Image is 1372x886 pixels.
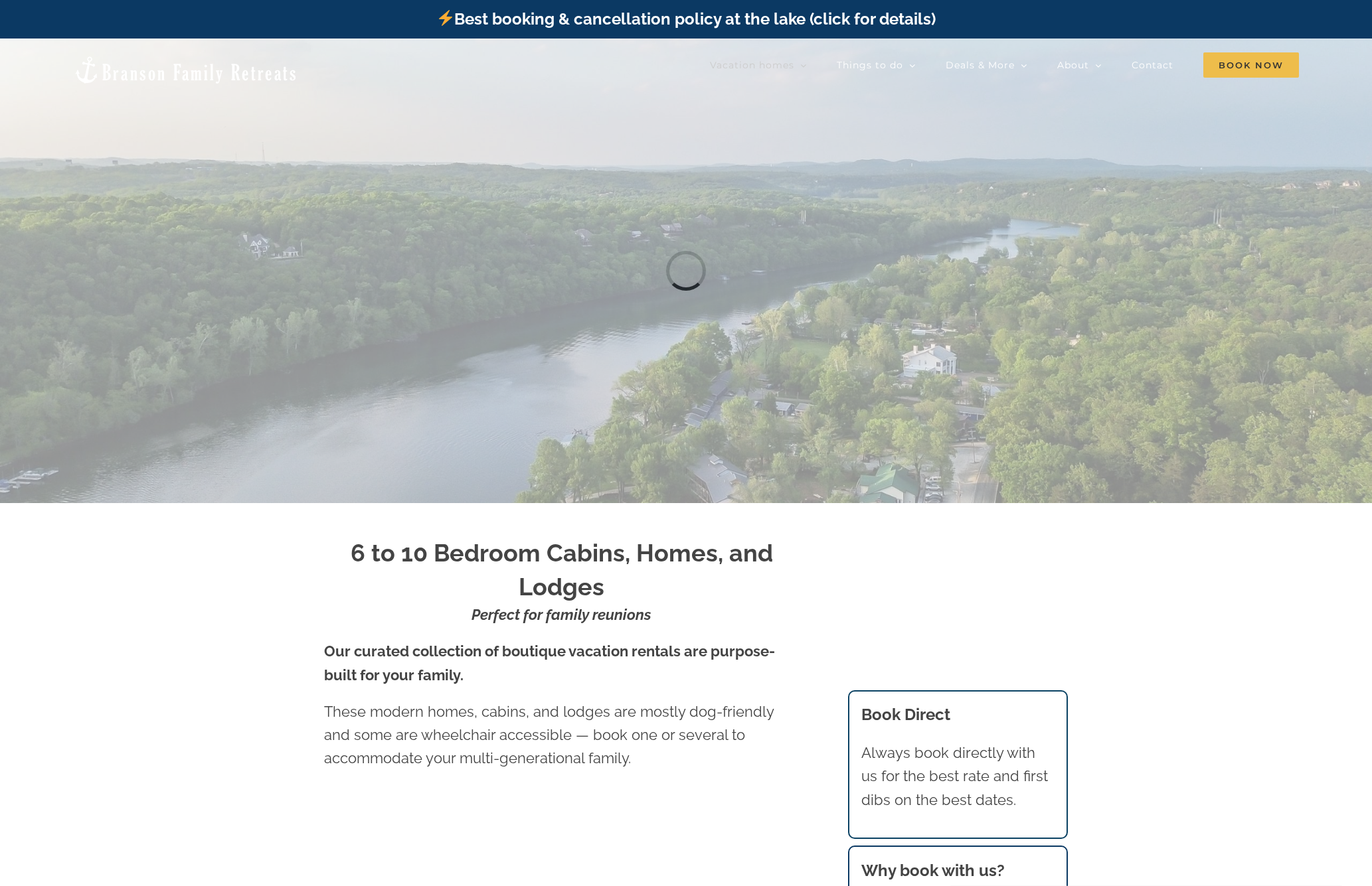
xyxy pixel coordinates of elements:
strong: 6 to 10 Bedroom Cabins, Homes, and Lodges [351,539,773,600]
span: Things to do [837,60,903,70]
nav: Main Menu [710,52,1299,78]
a: About [1057,52,1102,78]
a: Deals & More [946,52,1027,78]
img: Branson Family Retreats Logo [73,55,298,85]
span: Contact [1132,60,1173,70]
h3: Why book with us? [861,859,1055,883]
a: Contact [1132,52,1173,78]
span: About [1057,60,1089,70]
a: Vacation homes [710,52,807,78]
p: These modern homes, cabins, and lodges are mostly dog-friendly and some are wheelchair accessible... [324,700,800,771]
img: ⚡️ [438,10,454,26]
p: Always book directly with us for the best rate and first dibs on the best dates. [861,741,1055,812]
span: Vacation homes [710,60,794,70]
span: Deals & More [946,60,1015,70]
b: Book Direct [861,705,950,724]
span: Book Now [1203,52,1299,78]
strong: Our curated collection of boutique vacation rentals are purpose-built for your family. [324,642,775,683]
a: Things to do [837,52,916,78]
a: Best booking & cancellation policy at the lake (click for details) [436,9,936,29]
a: Book Now [1203,52,1299,78]
strong: Perfect for family reunions [472,606,651,623]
